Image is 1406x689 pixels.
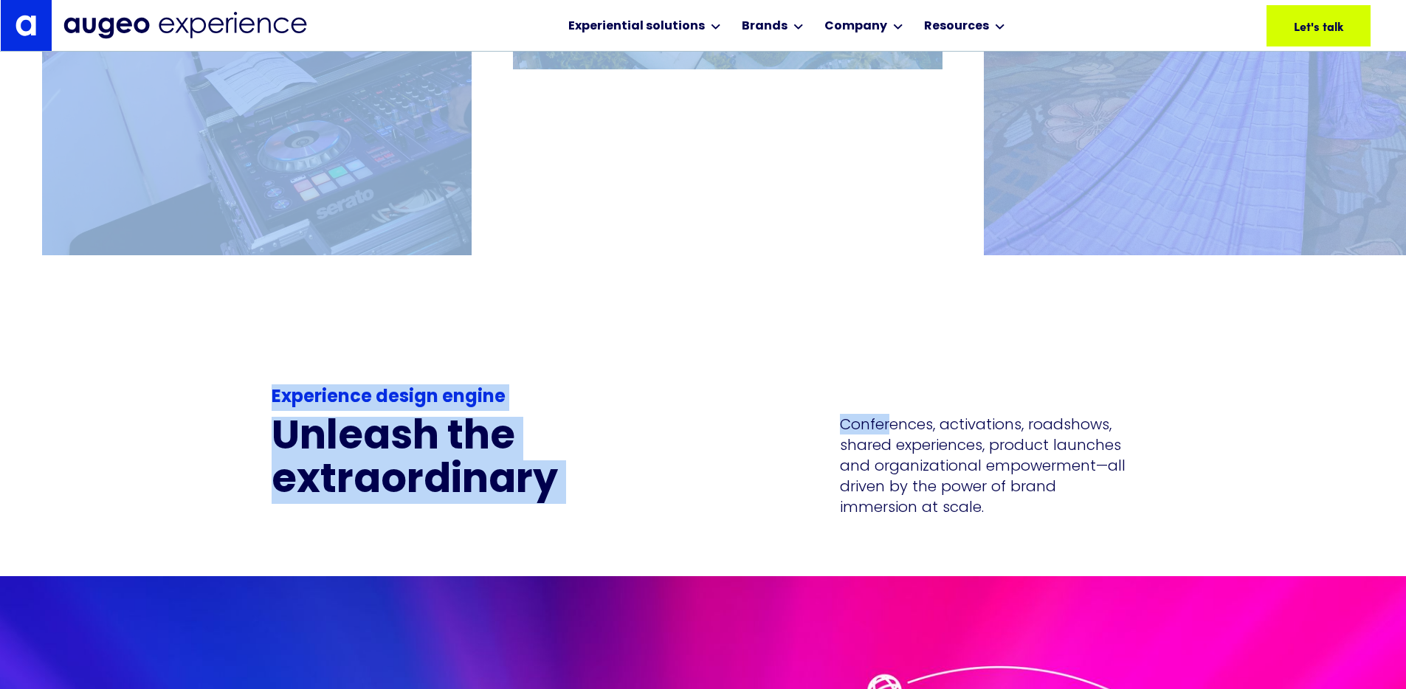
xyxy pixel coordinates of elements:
h3: Unleash the extraordinary [272,417,751,505]
div: Experiential solutions [568,18,705,35]
img: Augeo's "a" monogram decorative logo in white. [15,15,36,35]
div: Experience design engine [272,384,751,411]
img: Augeo Experience business unit full logo in midnight blue. [63,12,307,39]
a: Let's talk [1267,5,1371,46]
p: Conferences, activations, roadshows, shared experiences, product launches and organizational empo... [840,414,1135,517]
div: Company [824,18,887,35]
div: Brands [742,18,788,35]
div: Resources [924,18,989,35]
